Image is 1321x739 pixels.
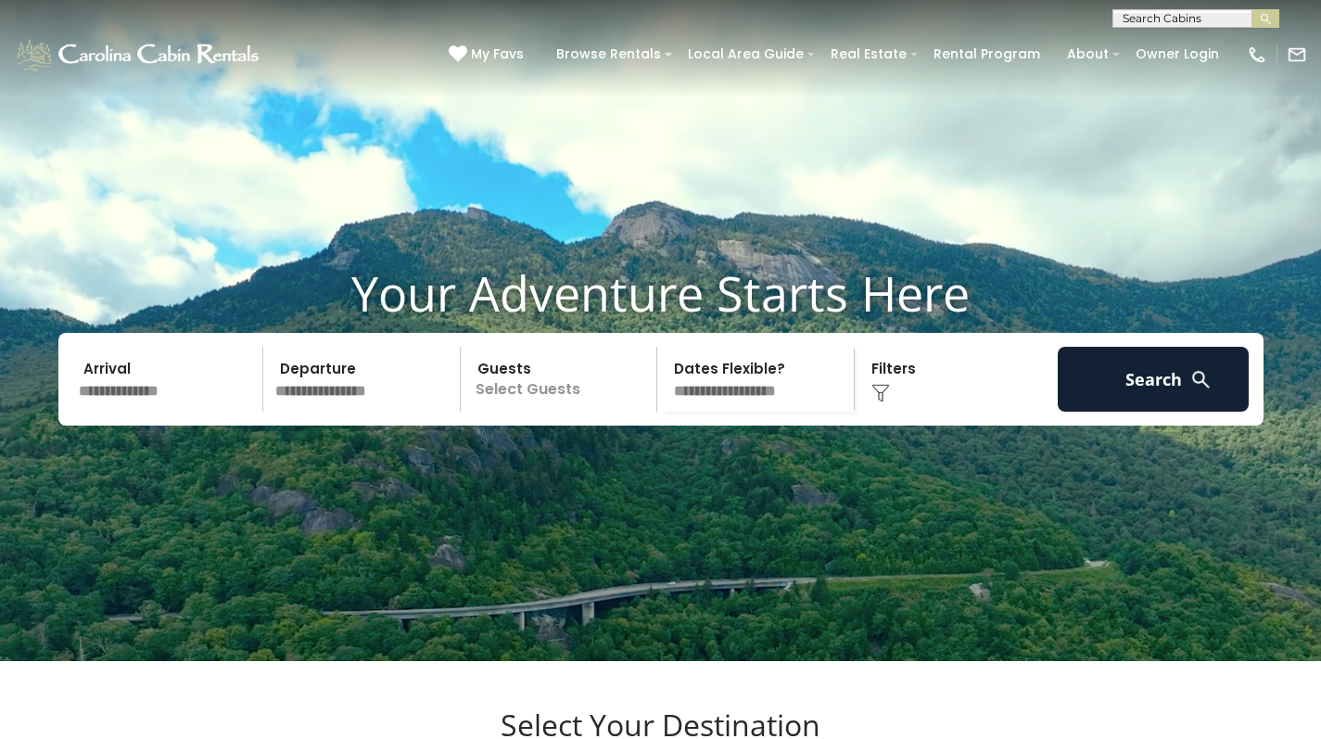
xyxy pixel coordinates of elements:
[547,40,670,69] a: Browse Rentals
[924,40,1049,69] a: Rental Program
[871,384,890,402] img: filter--v1.png
[1126,40,1228,69] a: Owner Login
[14,264,1307,322] h1: Your Adventure Starts Here
[1058,347,1250,412] button: Search
[449,45,528,65] a: My Favs
[1189,368,1213,391] img: search-regular-white.png
[471,45,524,64] span: My Favs
[466,347,657,412] p: Select Guests
[679,40,813,69] a: Local Area Guide
[821,40,916,69] a: Real Estate
[1247,45,1267,65] img: phone-regular-white.png
[14,36,264,73] img: White-1-1-2.png
[1058,40,1118,69] a: About
[1287,45,1307,65] img: mail-regular-white.png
